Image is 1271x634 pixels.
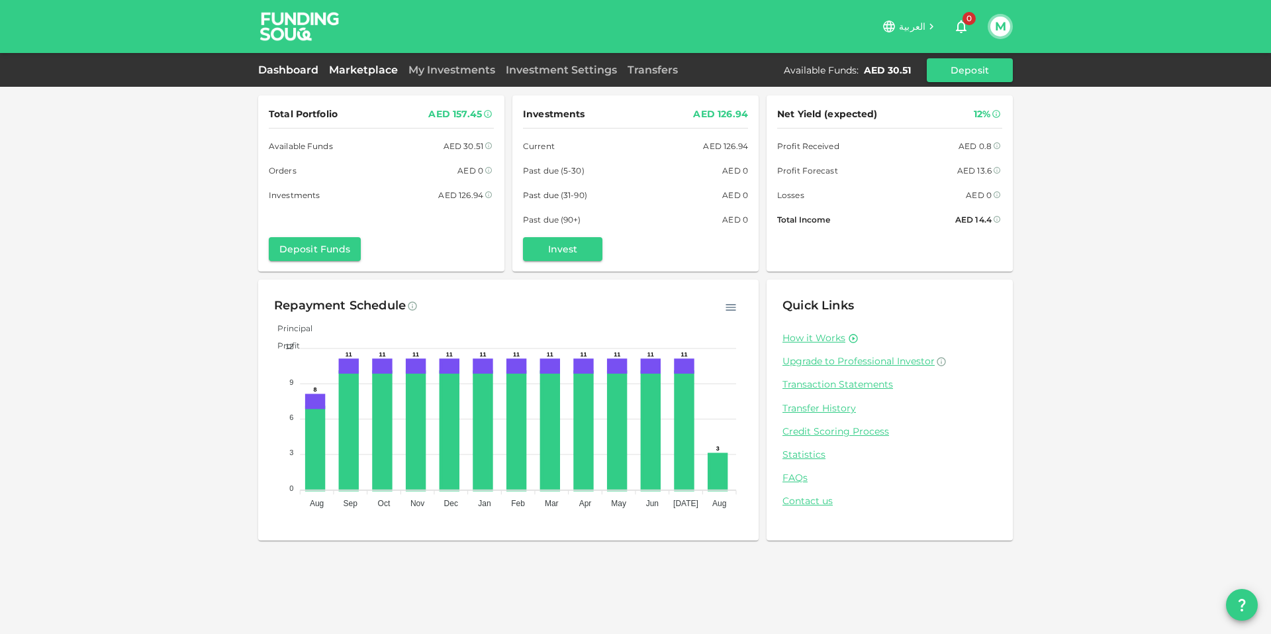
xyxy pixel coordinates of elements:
[646,499,659,508] tspan: Jun
[722,213,748,227] div: AED 0
[267,341,300,350] span: Profit
[782,425,997,438] a: Credit Scoring Process
[622,64,683,76] a: Transfers
[959,139,992,153] div: AED 0.8
[438,188,483,202] div: AED 126.94
[784,64,859,77] div: Available Funds :
[478,499,491,508] tspan: Jan
[899,21,925,32] span: العربية
[274,295,406,317] div: Repayment Schedule
[523,139,555,153] span: Current
[428,106,482,123] div: AED 157.45
[269,237,361,261] button: Deposit Funds
[990,17,1010,36] button: M
[523,237,602,261] button: Invest
[444,499,458,508] tspan: Dec
[523,213,581,227] span: Past due (90+)
[269,139,333,153] span: Available Funds
[782,449,997,461] a: Statistics
[782,472,997,484] a: FAQs
[693,106,748,123] div: AED 126.94
[948,13,974,40] button: 0
[782,332,845,344] a: How it Works
[269,164,297,178] span: Orders
[777,188,804,202] span: Losses
[782,402,997,415] a: Transfer History
[258,64,324,76] a: Dashboard
[963,12,976,25] span: 0
[782,495,997,507] a: Contact us
[457,164,483,178] div: AED 0
[289,484,293,492] tspan: 0
[267,323,312,333] span: Principal
[782,355,935,367] span: Upgrade to Professional Investor
[864,64,911,77] div: AED 30.51
[403,64,500,76] a: My Investments
[378,499,391,508] tspan: Oct
[523,164,585,178] span: Past due (5-30)
[777,213,830,227] span: Total Income
[269,106,338,123] span: Total Portfolio
[703,139,748,153] div: AED 126.94
[673,499,698,508] tspan: [DATE]
[324,64,403,76] a: Marketplace
[500,64,622,76] a: Investment Settings
[722,188,748,202] div: AED 0
[955,213,992,227] div: AED 14.4
[289,413,293,421] tspan: 6
[579,499,592,508] tspan: Apr
[777,139,839,153] span: Profit Received
[545,499,559,508] tspan: Mar
[1226,589,1258,621] button: question
[782,355,997,368] a: Upgrade to Professional Investor
[722,164,748,178] div: AED 0
[344,499,358,508] tspan: Sep
[289,378,293,386] tspan: 9
[310,499,324,508] tspan: Aug
[511,499,525,508] tspan: Feb
[410,499,424,508] tspan: Nov
[712,499,726,508] tspan: Aug
[974,106,990,123] div: 12%
[927,58,1013,82] button: Deposit
[285,343,293,350] tspan: 12
[289,449,293,456] tspan: 3
[269,188,320,202] span: Investments
[966,188,992,202] div: AED 0
[523,188,587,202] span: Past due (31-90)
[444,139,483,153] div: AED 30.51
[777,164,838,178] span: Profit Forecast
[957,164,992,178] div: AED 13.6
[782,298,854,313] span: Quick Links
[523,106,585,123] span: Investments
[777,106,878,123] span: Net Yield (expected)
[782,378,997,391] a: Transaction Statements
[611,499,626,508] tspan: May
